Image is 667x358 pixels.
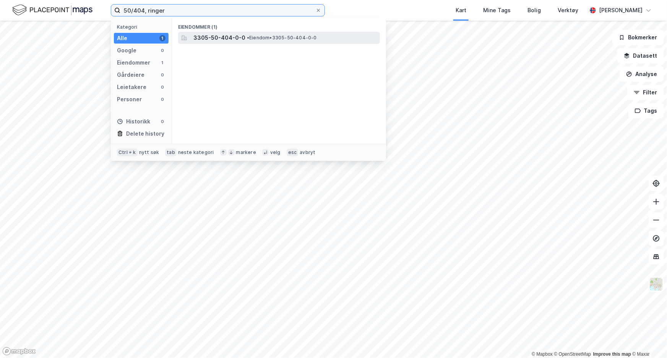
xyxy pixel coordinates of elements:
[247,35,249,40] span: •
[193,33,245,42] span: 3305-50-404-0-0
[172,18,386,32] div: Eiendommer (1)
[117,58,150,67] div: Eiendommer
[300,149,315,156] div: avbryt
[532,352,553,357] a: Mapbox
[270,149,281,156] div: velg
[159,96,166,102] div: 0
[628,103,664,118] button: Tags
[629,321,667,358] iframe: Chat Widget
[527,6,541,15] div: Bolig
[159,60,166,66] div: 1
[117,83,146,92] div: Leietakere
[287,149,299,156] div: esc
[117,117,150,126] div: Historikk
[120,5,315,16] input: Søk på adresse, matrikkel, gårdeiere, leietakere eller personer
[554,352,591,357] a: OpenStreetMap
[117,95,142,104] div: Personer
[159,118,166,125] div: 0
[627,85,664,100] button: Filter
[236,149,256,156] div: markere
[483,6,511,15] div: Mine Tags
[629,321,667,358] div: Kontrollprogram for chat
[159,35,166,41] div: 1
[247,35,317,41] span: Eiendom • 3305-50-404-0-0
[159,72,166,78] div: 0
[593,352,631,357] a: Improve this map
[2,347,36,356] a: Mapbox homepage
[12,3,93,17] img: logo.f888ab2527a4732fd821a326f86c7f29.svg
[117,24,169,30] div: Kategori
[456,6,466,15] div: Kart
[117,70,144,79] div: Gårdeiere
[165,149,177,156] div: tab
[117,34,127,43] div: Alle
[599,6,643,15] div: [PERSON_NAME]
[117,46,136,55] div: Google
[178,149,214,156] div: neste kategori
[620,66,664,82] button: Analyse
[117,149,138,156] div: Ctrl + k
[159,84,166,90] div: 0
[139,149,159,156] div: nytt søk
[159,47,166,53] div: 0
[126,129,164,138] div: Delete history
[612,30,664,45] button: Bokmerker
[649,277,664,292] img: Z
[617,48,664,63] button: Datasett
[558,6,578,15] div: Verktøy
